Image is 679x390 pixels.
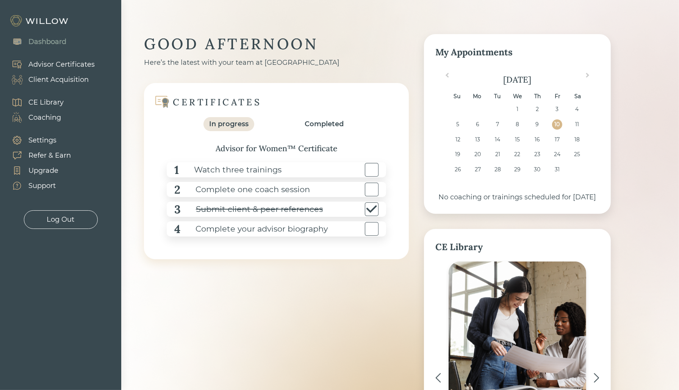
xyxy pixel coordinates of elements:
[47,215,75,225] div: Log Out
[472,135,483,145] div: Choose Monday, October 13th, 2025
[472,119,483,130] div: Choose Monday, October 6th, 2025
[512,91,523,102] div: We
[435,74,599,86] div: [DATE]
[453,164,463,175] div: Choose Sunday, October 26th, 2025
[305,119,344,129] div: Completed
[173,96,261,108] div: CERTIFICATES
[453,135,463,145] div: Choose Sunday, October 12th, 2025
[179,161,282,179] div: Watch three trainings
[493,164,503,175] div: Choose Tuesday, October 28th, 2025
[552,119,562,130] div: Choose Friday, October 10th, 2025
[492,91,502,102] div: Tu
[435,45,599,59] div: My Appointments
[532,91,543,102] div: Th
[532,164,542,175] div: Choose Thursday, October 30th, 2025
[594,373,599,383] img: >
[144,34,409,54] div: GOOD AFTERNOON
[532,135,542,145] div: Choose Thursday, October 16th, 2025
[174,181,180,198] div: 2
[4,148,71,163] a: Refer & Earn
[4,72,95,87] a: Client Acquisition
[532,104,542,114] div: Choose Thursday, October 2nd, 2025
[552,149,562,160] div: Choose Friday, October 24th, 2025
[552,135,562,145] div: Choose Friday, October 17th, 2025
[435,373,441,383] img: <
[181,201,323,218] div: Submit client & peer references
[582,71,595,83] button: Next Month
[438,104,597,180] div: month 2025-10
[28,166,58,176] div: Upgrade
[4,95,64,110] a: CE Library
[512,164,523,175] div: Choose Wednesday, October 29th, 2025
[28,113,61,123] div: Coaching
[4,57,95,72] a: Advisor Certificates
[28,97,64,108] div: CE Library
[512,149,523,160] div: Choose Wednesday, October 22nd, 2025
[28,135,56,146] div: Settings
[493,149,503,160] div: Choose Tuesday, October 21st, 2025
[572,149,582,160] div: Choose Saturday, October 25th, 2025
[552,104,562,114] div: Choose Friday, October 3rd, 2025
[572,104,582,114] div: Choose Saturday, October 4th, 2025
[572,135,582,145] div: Choose Saturday, October 18th, 2025
[435,192,599,202] div: No coaching or trainings scheduled for [DATE]
[159,143,394,155] div: Advisor for Women™ Certificate
[4,34,66,49] a: Dashboard
[552,164,562,175] div: Choose Friday, October 31st, 2025
[552,91,563,102] div: Fr
[453,149,463,160] div: Choose Sunday, October 19th, 2025
[174,161,179,179] div: 1
[28,150,71,161] div: Refer & Earn
[512,119,523,130] div: Choose Wednesday, October 8th, 2025
[440,71,452,83] button: Previous Month
[9,15,70,27] img: Willow
[174,201,181,218] div: 3
[572,119,582,130] div: Choose Saturday, October 11th, 2025
[144,58,409,68] div: Here’s the latest with your team at [GEOGRAPHIC_DATA]
[532,149,542,160] div: Choose Thursday, October 23rd, 2025
[174,221,180,238] div: 4
[512,104,523,114] div: Choose Wednesday, October 1st, 2025
[4,133,71,148] a: Settings
[209,119,249,129] div: In progress
[180,221,328,238] div: Complete your advisor biography
[28,37,66,47] div: Dashboard
[472,149,483,160] div: Choose Monday, October 20th, 2025
[4,163,71,178] a: Upgrade
[512,135,523,145] div: Choose Wednesday, October 15th, 2025
[493,135,503,145] div: Choose Tuesday, October 14th, 2025
[180,181,310,198] div: Complete one coach session
[28,75,89,85] div: Client Acquisition
[453,119,463,130] div: Choose Sunday, October 5th, 2025
[493,119,503,130] div: Choose Tuesday, October 7th, 2025
[573,91,583,102] div: Sa
[472,164,483,175] div: Choose Monday, October 27th, 2025
[532,119,542,130] div: Choose Thursday, October 9th, 2025
[472,91,482,102] div: Mo
[435,240,599,254] div: CE Library
[4,110,64,125] a: Coaching
[28,60,95,70] div: Advisor Certificates
[452,91,462,102] div: Su
[28,181,56,191] div: Support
